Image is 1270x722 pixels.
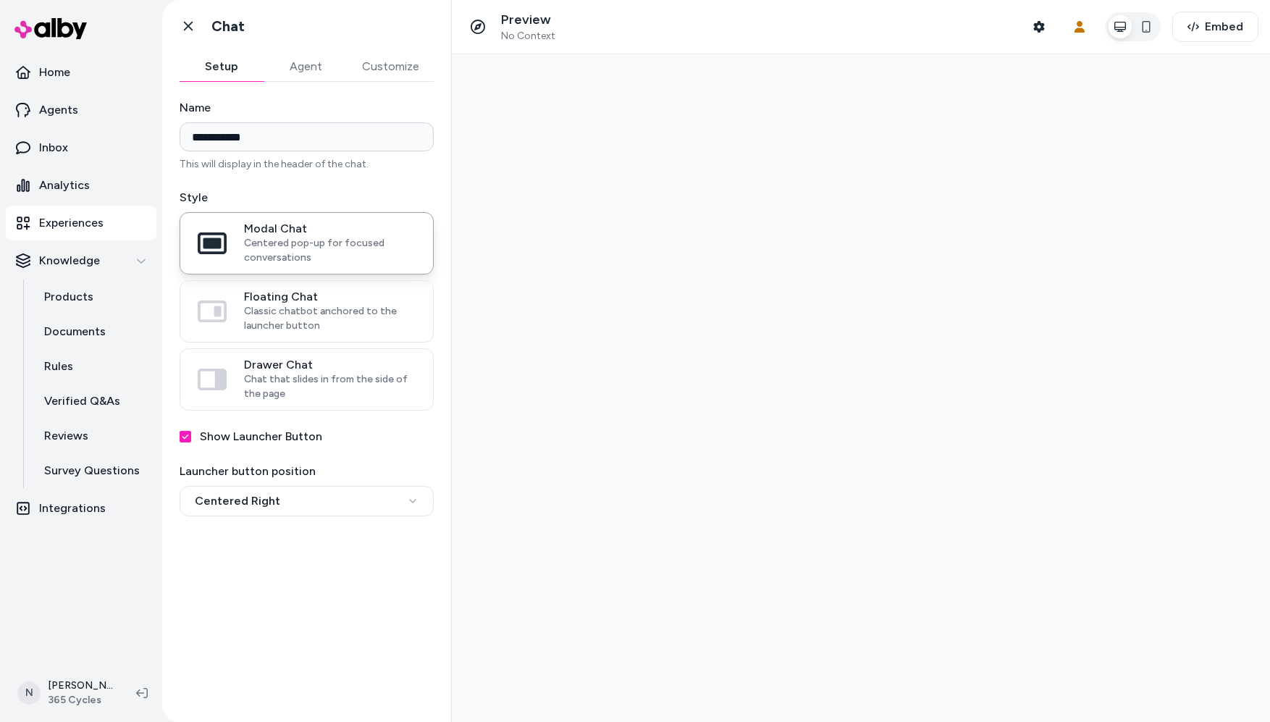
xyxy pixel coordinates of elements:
[180,99,434,117] label: Name
[30,419,156,453] a: Reviews
[44,462,140,479] p: Survey Questions
[39,101,78,119] p: Agents
[501,12,555,28] p: Preview
[6,130,156,165] a: Inbox
[39,139,68,156] p: Inbox
[244,236,416,265] span: Centered pop-up for focused conversations
[200,428,322,445] label: Show Launcher Button
[264,52,348,81] button: Agent
[1172,12,1258,42] button: Embed
[6,93,156,127] a: Agents
[244,222,416,236] span: Modal Chat
[30,314,156,349] a: Documents
[211,17,245,35] h1: Chat
[180,157,434,172] p: This will display in the header of the chat.
[44,427,88,445] p: Reviews
[6,168,156,203] a: Analytics
[6,55,156,90] a: Home
[14,18,87,39] img: alby Logo
[348,52,434,81] button: Customize
[6,243,156,278] button: Knowledge
[9,670,125,716] button: N[PERSON_NAME]365 Cycles
[44,323,106,340] p: Documents
[30,453,156,488] a: Survey Questions
[39,214,104,232] p: Experiences
[44,288,93,306] p: Products
[180,463,434,480] label: Launcher button position
[6,491,156,526] a: Integrations
[48,679,113,693] p: [PERSON_NAME]
[30,384,156,419] a: Verified Q&As
[30,280,156,314] a: Products
[30,349,156,384] a: Rules
[6,206,156,240] a: Experiences
[501,30,555,43] span: No Context
[244,304,416,333] span: Classic chatbot anchored to the launcher button
[180,52,264,81] button: Setup
[44,393,120,410] p: Verified Q&As
[39,64,70,81] p: Home
[39,177,90,194] p: Analytics
[244,290,416,304] span: Floating Chat
[44,358,73,375] p: Rules
[1205,18,1243,35] span: Embed
[39,500,106,517] p: Integrations
[17,681,41,705] span: N
[39,252,100,269] p: Knowledge
[244,372,416,401] span: Chat that slides in from the side of the page
[244,358,416,372] span: Drawer Chat
[48,693,113,708] span: 365 Cycles
[180,189,434,206] label: Style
